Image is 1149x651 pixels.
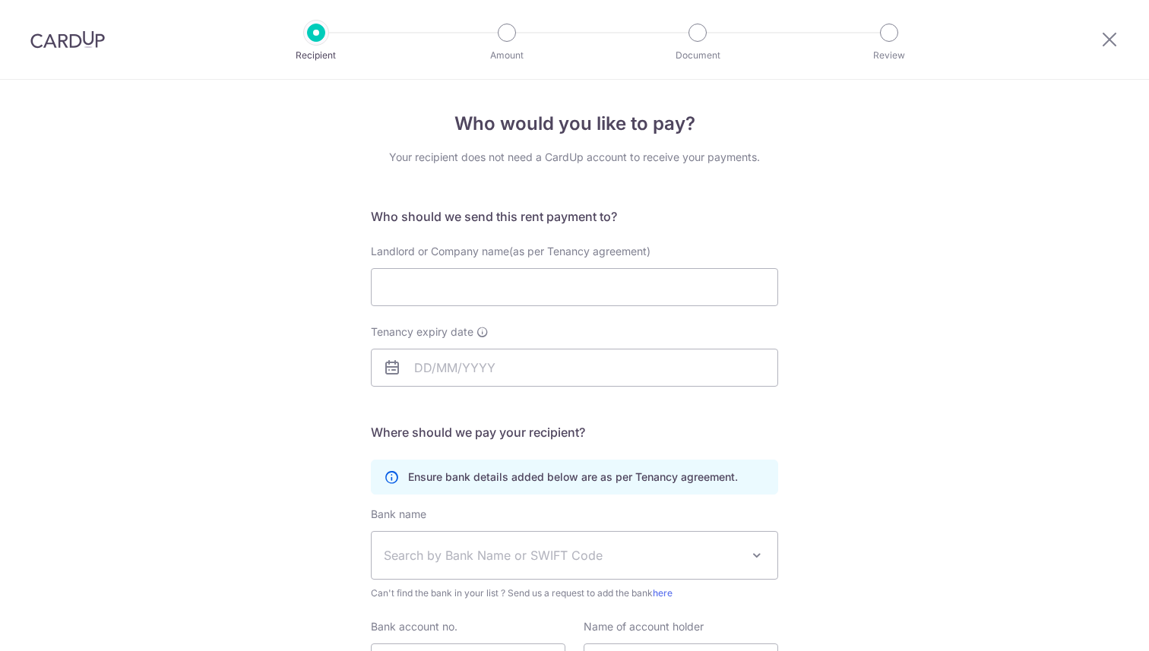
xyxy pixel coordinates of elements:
[833,48,945,63] p: Review
[260,48,372,63] p: Recipient
[371,586,778,601] span: Can't find the bank in your list ? Send us a request to add the bank
[384,546,741,564] span: Search by Bank Name or SWIFT Code
[30,30,105,49] img: CardUp
[371,245,650,258] span: Landlord or Company name(as per Tenancy agreement)
[408,469,738,485] p: Ensure bank details added below are as per Tenancy agreement.
[653,587,673,599] a: here
[371,507,426,522] label: Bank name
[641,48,754,63] p: Document
[451,48,563,63] p: Amount
[371,207,778,226] h5: Who should we send this rent payment to?
[371,110,778,137] h4: Who would you like to pay?
[371,150,778,165] div: Your recipient does not need a CardUp account to receive your payments.
[371,324,473,340] span: Tenancy expiry date
[584,619,704,634] label: Name of account holder
[371,423,778,441] h5: Where should we pay your recipient?
[371,349,778,387] input: DD/MM/YYYY
[371,619,457,634] label: Bank account no.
